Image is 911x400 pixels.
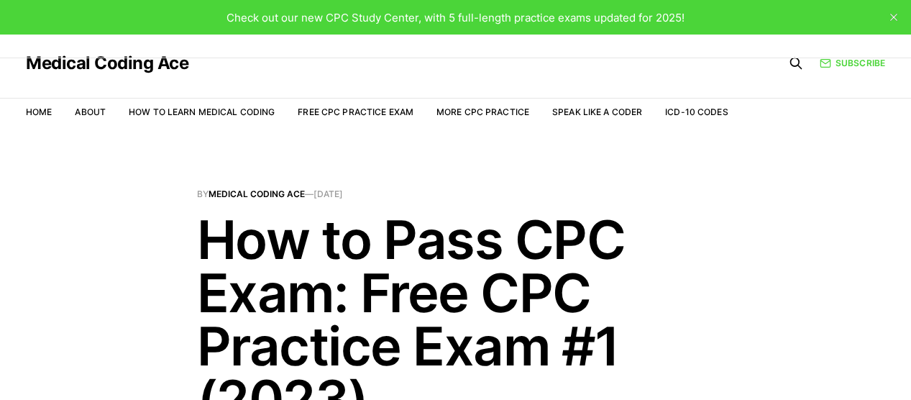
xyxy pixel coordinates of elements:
a: ICD-10 Codes [665,106,728,117]
a: Speak Like a Coder [552,106,642,117]
a: Free CPC Practice Exam [298,106,413,117]
iframe: portal-trigger [677,329,911,400]
a: About [75,106,106,117]
a: Subscribe [820,56,885,70]
span: By — [197,190,715,199]
a: How to Learn Medical Coding [129,106,275,117]
a: More CPC Practice [436,106,529,117]
span: Check out our new CPC Study Center, with 5 full-length practice exams updated for 2025! [226,11,685,24]
button: close [882,6,905,29]
a: Medical Coding Ace [209,188,305,199]
time: [DATE] [313,188,343,199]
a: Medical Coding Ace [26,55,188,72]
a: Home [26,106,52,117]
